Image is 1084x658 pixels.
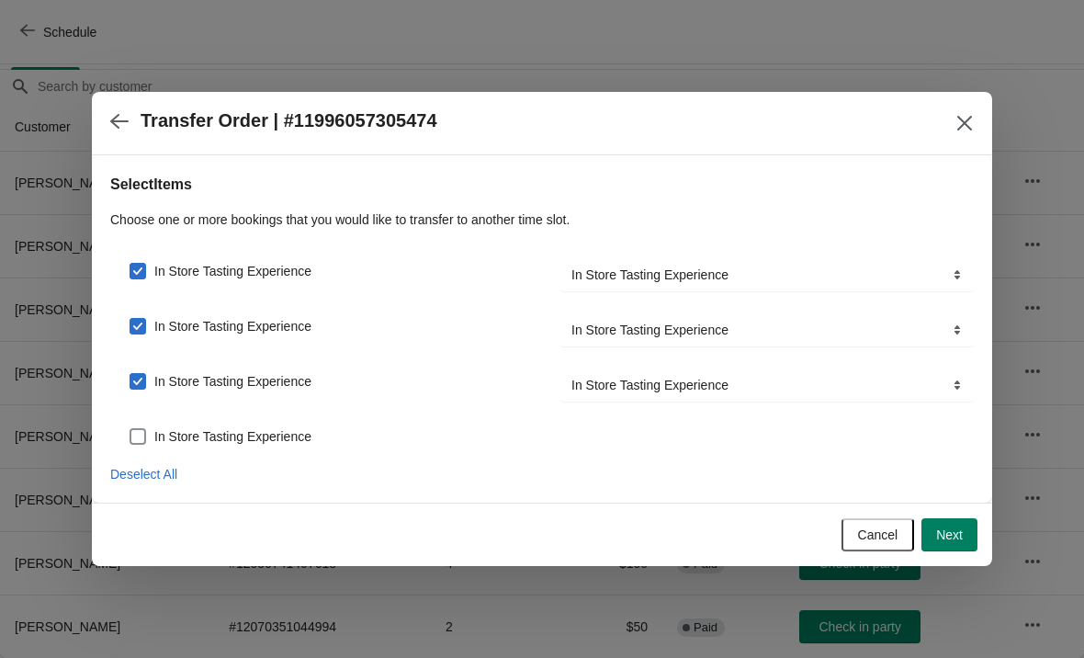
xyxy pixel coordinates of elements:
p: Choose one or more bookings that you would like to transfer to another time slot. [110,210,974,229]
span: Cancel [858,528,898,542]
span: In Store Tasting Experience [154,262,311,280]
span: In Store Tasting Experience [154,427,311,446]
span: In Store Tasting Experience [154,317,311,335]
button: Deselect All [103,458,185,491]
h2: Transfer Order | #11996057305474 [141,110,437,131]
span: Next [936,528,963,542]
button: Close [948,107,981,140]
span: Deselect All [110,467,177,482]
span: In Store Tasting Experience [154,372,311,391]
h2: Select Items [110,174,974,196]
button: Next [921,518,977,551]
button: Cancel [841,518,915,551]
